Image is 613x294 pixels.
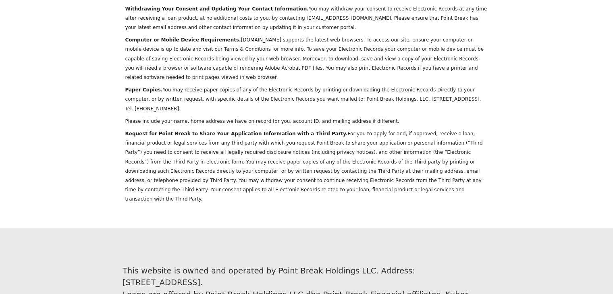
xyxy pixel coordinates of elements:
span: [DOMAIN_NAME] supports the latest web browsers. To access our site, ensure your computer or mobil... [125,37,484,80]
span: You may receive paper copies of any of the Electronic Records by printing or downloading the Elec... [125,87,481,111]
span: Computer or Mobile Device Requirements. [125,37,241,43]
span: Please include your name, home address we have on record for you, account ID, and mailing address... [125,118,399,124]
span: Withdrawing Your Consent and Updating Your Contact Information. [125,6,309,12]
span: Paper Copies. [125,87,163,93]
span: You may withdraw your consent to receive Electronic Records at any time after receiving a loan pr... [125,6,487,30]
span: Request for Point Break to Share Your Application Information with a Third Party. [125,131,348,137]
